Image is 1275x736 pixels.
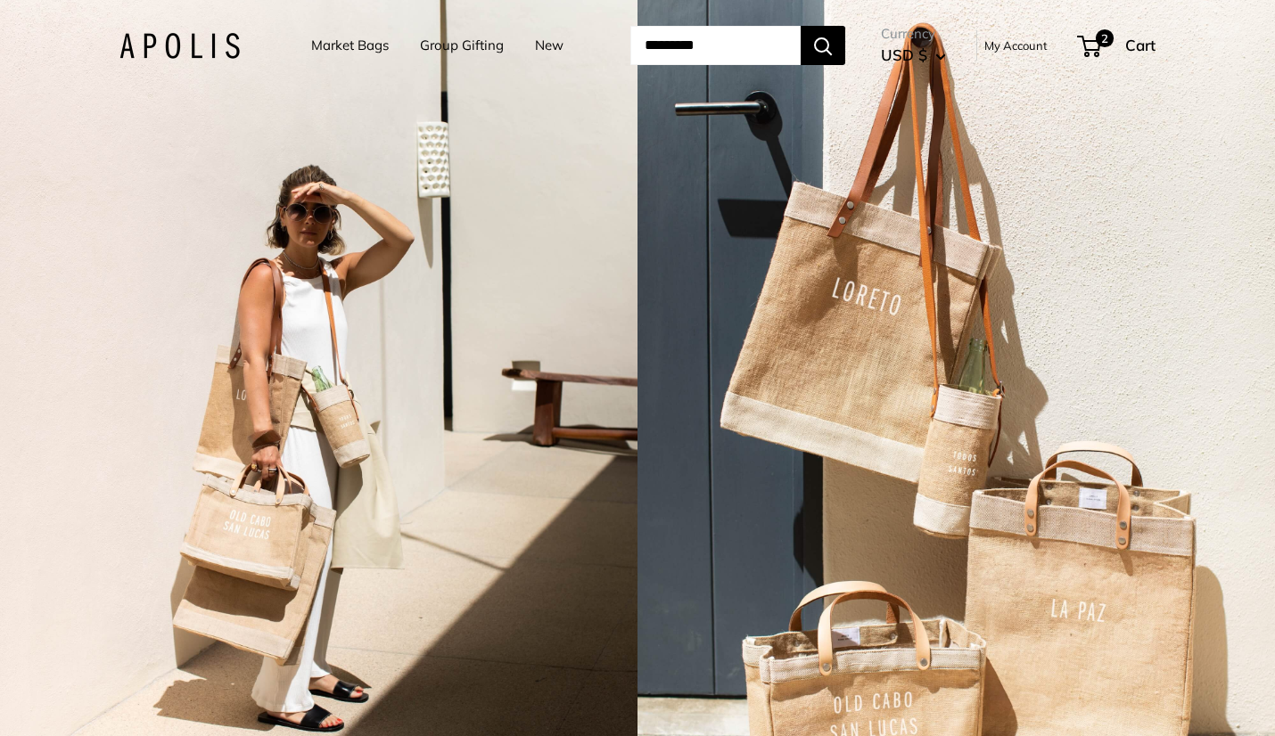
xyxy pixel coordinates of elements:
input: Search... [630,26,801,65]
span: Cart [1125,36,1156,54]
span: 2 [1096,29,1114,47]
a: My Account [984,35,1048,56]
a: 2 Cart [1079,31,1156,60]
a: Group Gifting [420,33,504,58]
span: USD $ [881,45,927,64]
a: Market Bags [311,33,389,58]
button: Search [801,26,845,65]
span: Currency [881,21,946,46]
button: USD $ [881,41,946,70]
a: New [535,33,563,58]
img: Apolis [119,33,240,59]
